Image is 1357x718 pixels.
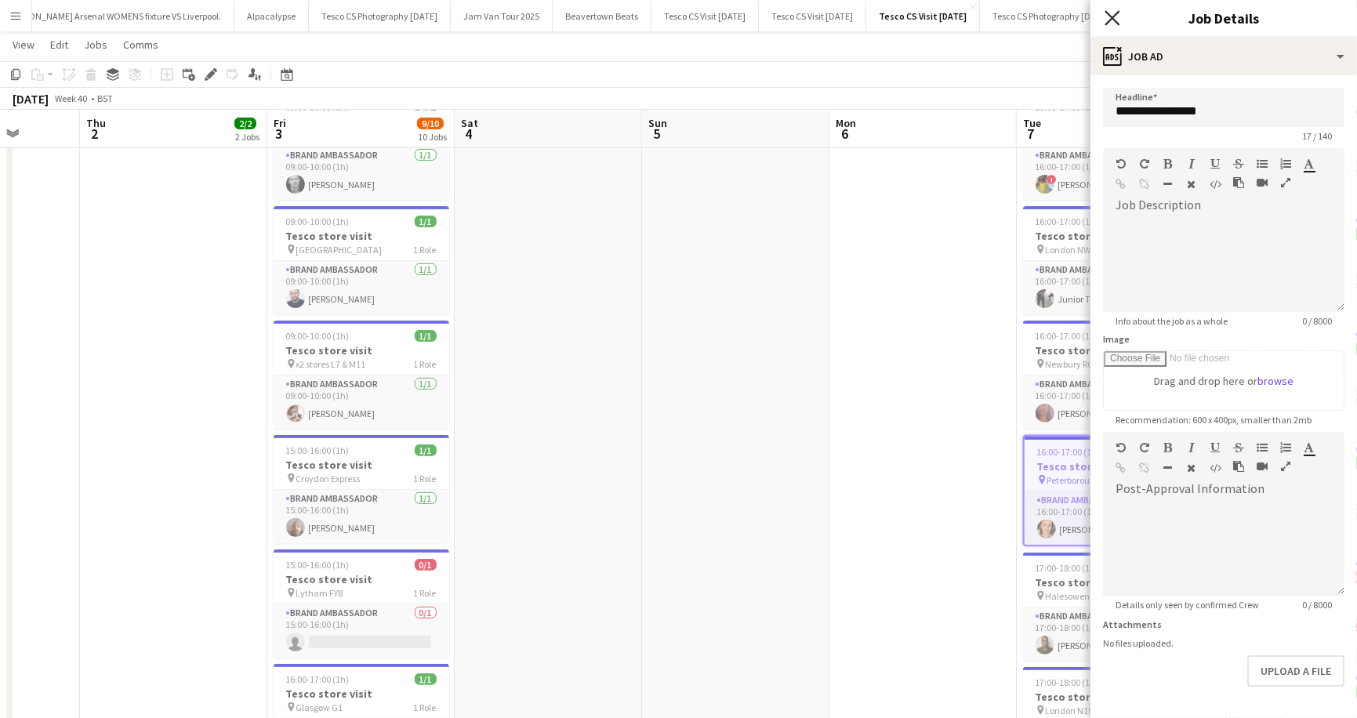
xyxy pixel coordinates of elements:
[52,92,91,104] span: Week 40
[1116,441,1127,454] button: Undo
[415,673,437,685] span: 1/1
[1023,343,1199,357] h3: Tesco store visit
[274,549,449,658] app-job-card: 15:00-16:00 (1h)0/1Tesco store visit Lytham FY81 RoleBrand Ambassador0/115:00-16:00 (1h)
[1103,315,1240,327] span: Info about the job as a whole
[1036,562,1099,574] span: 17:00-18:00 (1h)
[1186,178,1197,190] button: Clear Formatting
[1280,441,1291,454] button: Ordered List
[415,216,437,227] span: 1/1
[414,702,437,713] span: 1 Role
[1163,178,1174,190] button: Horizontal Line
[1103,414,1324,426] span: Recommendation: 600 x 400px, smaller than 2mb
[1116,158,1127,170] button: Undo
[1304,158,1315,170] button: Text Color
[274,604,449,658] app-card-role: Brand Ambassador0/115:00-16:00 (1h)
[1047,175,1057,184] span: !
[1247,655,1344,687] button: Upload a file
[1210,178,1221,190] button: HTML Code
[1139,441,1150,454] button: Redo
[1023,116,1041,130] span: Tue
[274,375,449,429] app-card-role: Brand Ambassador1/109:00-10:00 (1h)[PERSON_NAME]
[1163,441,1174,454] button: Bold
[1290,130,1344,142] span: 17 / 140
[235,131,259,143] div: 2 Jobs
[461,116,478,130] span: Sat
[286,330,350,342] span: 09:00-10:00 (1h)
[1103,599,1272,611] span: Details only seen by confirmed Crew
[1023,321,1199,429] app-job-card: 16:00-17:00 (1h)1/1Tesco store visit Newbury RG141 RoleBrand Ambassador1/116:00-17:00 (1h)[PERSON...
[1046,590,1124,602] span: Halesowen B62 8AA
[980,1,1122,31] button: Tesco CS Photography [DATE]
[1025,459,1197,473] h3: Tesco store visit
[1257,441,1268,454] button: Unordered List
[1163,462,1174,474] button: Horizontal Line
[1023,435,1199,546] div: 16:00-17:00 (1h)1/1Tesco store visit Peterborough PE71 RoleBrand Ambassador1/116:00-17:00 (1h)[PE...
[274,687,449,701] h3: Tesco store visit
[1037,446,1101,458] span: 16:00-17:00 (1h)
[1046,244,1096,256] span: London NW3
[1210,158,1221,170] button: Underline
[286,216,350,227] span: 09:00-10:00 (1h)
[274,343,449,357] h3: Tesco store visit
[1233,176,1244,189] button: Paste as plain text
[1233,441,1244,454] button: Strikethrough
[296,587,343,599] span: Lytham FY8
[296,244,383,256] span: [GEOGRAPHIC_DATA]
[274,116,286,130] span: Fri
[1021,125,1041,143] span: 7
[1233,460,1244,473] button: Paste as plain text
[1023,261,1199,314] app-card-role: Brand Ambassador1/116:00-17:00 (1h)Junior Tibby
[296,702,343,713] span: Glasgow G1
[1290,315,1344,327] span: 0 / 8000
[1090,38,1357,75] div: Job Ad
[418,131,447,143] div: 10 Jobs
[1103,637,1344,649] div: No files uploaded.
[274,147,449,200] app-card-role: Brand Ambassador1/109:00-10:00 (1h)[PERSON_NAME]
[1186,462,1197,474] button: Clear Formatting
[553,1,651,31] button: Beavertown Beats
[646,125,667,143] span: 5
[274,435,449,543] app-job-card: 15:00-16:00 (1h)1/1Tesco store visit Croydon Express1 RoleBrand Ambassador1/115:00-16:00 (1h)[PER...
[1280,460,1291,473] button: Fullscreen
[1090,8,1357,28] h3: Job Details
[1139,158,1150,170] button: Redo
[1023,229,1199,243] h3: Tesco store visit
[13,91,49,107] div: [DATE]
[1257,158,1268,170] button: Unordered List
[1036,330,1099,342] span: 16:00-17:00 (1h)
[1023,575,1199,589] h3: Tesco store visit
[234,118,256,129] span: 2/2
[84,125,106,143] span: 2
[1046,705,1094,716] span: London N19
[296,473,361,484] span: Croydon Express
[84,38,107,52] span: Jobs
[1047,474,1116,486] span: Peterborough PE7
[274,261,449,314] app-card-role: Brand Ambassador1/109:00-10:00 (1h)[PERSON_NAME]
[1233,158,1244,170] button: Strikethrough
[1210,441,1221,454] button: Underline
[459,125,478,143] span: 4
[6,34,41,55] a: View
[286,559,350,571] span: 15:00-16:00 (1h)
[1186,158,1197,170] button: Italic
[1257,176,1268,189] button: Insert video
[414,473,437,484] span: 1 Role
[417,118,444,129] span: 9/10
[271,125,286,143] span: 3
[274,572,449,586] h3: Tesco store visit
[414,358,437,370] span: 1 Role
[414,244,437,256] span: 1 Role
[1023,690,1199,704] h3: Tesco store visit
[86,116,106,130] span: Thu
[1280,158,1291,170] button: Ordered List
[1023,206,1199,314] app-job-card: 16:00-17:00 (1h)1/1Tesco store visit London NW31 RoleBrand Ambassador1/116:00-17:00 (1h)Junior Tibby
[78,34,114,55] a: Jobs
[451,1,553,31] button: Jam Van Tour 2025
[274,321,449,429] app-job-card: 09:00-10:00 (1h)1/1Tesco store visit x2 stores L7 & M111 RoleBrand Ambassador1/109:00-10:00 (1h)[...
[1023,553,1199,661] app-job-card: 17:00-18:00 (1h)1/1Tesco store visit Halesowen B62 8AA1 RoleBrand Ambassador1/117:00-18:00 (1h)[P...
